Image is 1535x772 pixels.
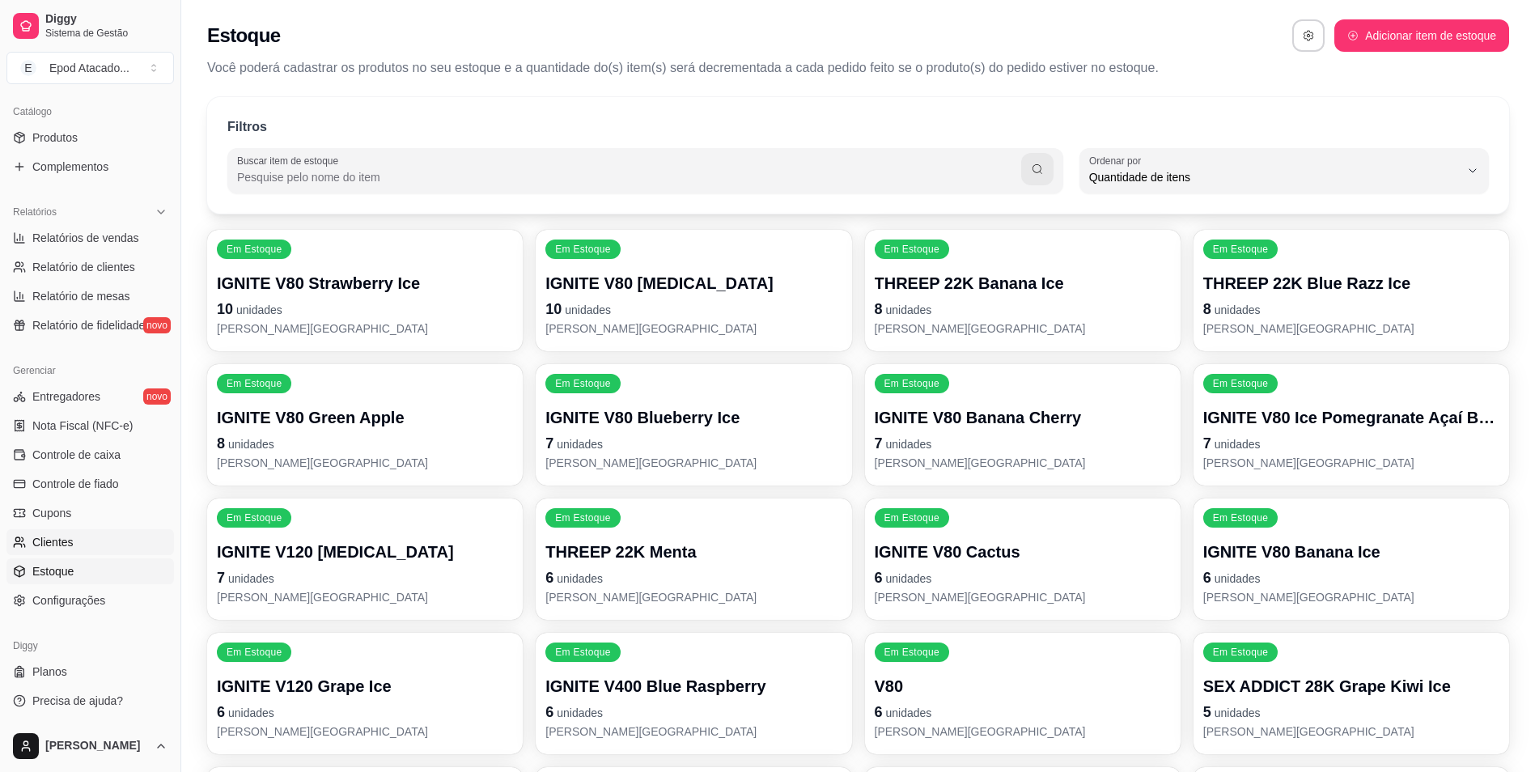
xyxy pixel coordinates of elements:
[32,288,130,304] span: Relatório de mesas
[6,633,174,659] div: Diggy
[6,659,174,685] a: Planos
[545,723,842,740] p: [PERSON_NAME][GEOGRAPHIC_DATA]
[207,364,523,486] button: Em EstoqueIGNITE V80 Green Apple8unidades[PERSON_NAME][GEOGRAPHIC_DATA]
[6,52,174,84] button: Select a team
[875,272,1171,295] p: THREEP 22K Banana Ice
[6,6,174,45] a: DiggySistema de Gestão
[545,298,842,320] p: 10
[228,706,274,719] span: unidades
[886,438,932,451] span: unidades
[236,303,282,316] span: unidades
[6,471,174,497] a: Controle de fiado
[1213,646,1268,659] p: Em Estoque
[6,358,174,384] div: Gerenciar
[45,27,167,40] span: Sistema de Gestão
[557,572,603,585] span: unidades
[32,129,78,146] span: Produtos
[32,664,67,680] span: Planos
[545,320,842,337] p: [PERSON_NAME][GEOGRAPHIC_DATA]
[555,243,610,256] p: Em Estoque
[228,438,274,451] span: unidades
[6,727,174,766] button: [PERSON_NAME]
[865,230,1181,351] button: Em EstoqueTHREEP 22K Banana Ice8unidades[PERSON_NAME][GEOGRAPHIC_DATA]
[875,589,1171,605] p: [PERSON_NAME][GEOGRAPHIC_DATA]
[49,60,129,76] div: Epod Atacado ...
[886,706,932,719] span: unidades
[1203,566,1499,589] p: 6
[32,230,139,246] span: Relatórios de vendas
[875,675,1171,698] p: V80
[545,432,842,455] p: 7
[6,413,174,439] a: Nota Fiscal (NFC-e)
[875,406,1171,429] p: IGNITE V80 Banana Cherry
[20,60,36,76] span: E
[536,364,851,486] button: Em EstoqueIGNITE V80 Blueberry Ice7unidades[PERSON_NAME][GEOGRAPHIC_DATA]
[237,154,344,168] label: Buscar item de estoque
[884,646,939,659] p: Em Estoque
[545,675,842,698] p: IGNITE V400 Blue Raspberry
[875,298,1171,320] p: 8
[875,566,1171,589] p: 6
[207,58,1509,78] p: Você poderá cadastrar os produtos no seu estoque e a quantidade do(s) item(s) será decrementada a...
[45,12,167,27] span: Diggy
[6,500,174,526] a: Cupons
[875,320,1171,337] p: [PERSON_NAME][GEOGRAPHIC_DATA]
[555,377,610,390] p: Em Estoque
[217,455,513,471] p: [PERSON_NAME][GEOGRAPHIC_DATA]
[555,646,610,659] p: Em Estoque
[555,511,610,524] p: Em Estoque
[32,476,119,492] span: Controle de fiado
[875,723,1171,740] p: [PERSON_NAME][GEOGRAPHIC_DATA]
[6,442,174,468] a: Controle de caixa
[1215,706,1261,719] span: unidades
[1194,364,1509,486] button: Em EstoqueIGNITE V80 Ice Pomegranate Açaí Berry7unidades[PERSON_NAME][GEOGRAPHIC_DATA]
[1203,320,1499,337] p: [PERSON_NAME][GEOGRAPHIC_DATA]
[875,541,1171,563] p: IGNITE V80 Cactus
[1089,169,1460,185] span: Quantidade de itens
[1203,541,1499,563] p: IGNITE V80 Banana Ice
[884,377,939,390] p: Em Estoque
[217,432,513,455] p: 8
[1213,243,1268,256] p: Em Estoque
[6,587,174,613] a: Configurações
[32,563,74,579] span: Estoque
[207,230,523,351] button: Em EstoqueIGNITE V80 Strawberry Ice10unidades[PERSON_NAME][GEOGRAPHIC_DATA]
[227,243,282,256] p: Em Estoque
[207,498,523,620] button: Em EstoqueIGNITE V120 [MEDICAL_DATA]7unidades[PERSON_NAME][GEOGRAPHIC_DATA]
[1203,432,1499,455] p: 7
[865,633,1181,754] button: Em EstoqueV806unidades[PERSON_NAME][GEOGRAPHIC_DATA]
[1203,298,1499,320] p: 8
[32,592,105,609] span: Configurações
[1089,154,1147,168] label: Ordenar por
[875,701,1171,723] p: 6
[217,541,513,563] p: IGNITE V120 [MEDICAL_DATA]
[32,534,74,550] span: Clientes
[227,117,267,137] p: Filtros
[217,320,513,337] p: [PERSON_NAME][GEOGRAPHIC_DATA]
[227,511,282,524] p: Em Estoque
[1215,303,1261,316] span: unidades
[217,566,513,589] p: 7
[1194,633,1509,754] button: Em EstoqueSEX ADDICT 28K Grape Kiwi Ice5unidades[PERSON_NAME][GEOGRAPHIC_DATA]
[32,693,123,709] span: Precisa de ajuda?
[536,633,851,754] button: Em EstoqueIGNITE V400 Blue Raspberry6unidades[PERSON_NAME][GEOGRAPHIC_DATA]
[6,384,174,409] a: Entregadoresnovo
[217,675,513,698] p: IGNITE V120 Grape Ice
[1194,230,1509,351] button: Em EstoqueTHREEP 22K Blue Razz Ice8unidades[PERSON_NAME][GEOGRAPHIC_DATA]
[886,572,932,585] span: unidades
[545,701,842,723] p: 6
[565,303,611,316] span: unidades
[1215,572,1261,585] span: unidades
[32,259,135,275] span: Relatório de clientes
[6,99,174,125] div: Catálogo
[545,455,842,471] p: [PERSON_NAME][GEOGRAPHIC_DATA]
[32,317,145,333] span: Relatório de fidelidade
[886,303,932,316] span: unidades
[545,541,842,563] p: THREEP 22K Menta
[217,589,513,605] p: [PERSON_NAME][GEOGRAPHIC_DATA]
[6,125,174,151] a: Produtos
[6,558,174,584] a: Estoque
[32,388,100,405] span: Entregadores
[207,633,523,754] button: Em EstoqueIGNITE V120 Grape Ice6unidades[PERSON_NAME][GEOGRAPHIC_DATA]
[1203,455,1499,471] p: [PERSON_NAME][GEOGRAPHIC_DATA]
